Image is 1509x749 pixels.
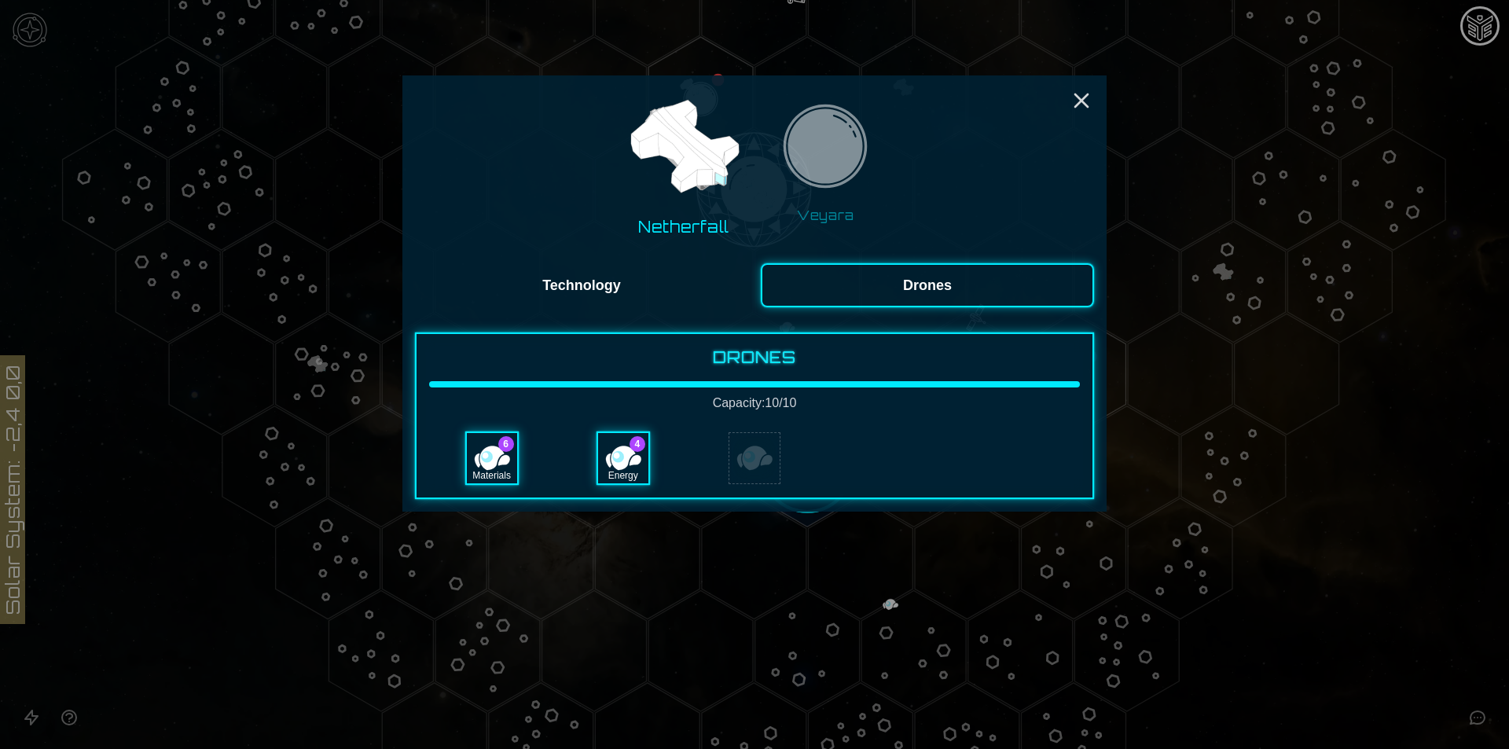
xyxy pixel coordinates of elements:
button: Netherfall [609,80,758,245]
button: Technology [415,263,748,307]
button: Drones [761,263,1094,307]
img: Planet [776,101,875,200]
h3: Drones [429,347,1080,369]
img: Ship [623,87,744,208]
div: Capacity: 10 / 10 [429,394,1080,413]
img: Drone [736,439,773,477]
button: Veyara [765,96,887,231]
button: Close [1069,88,1094,113]
button: 4Energy [597,431,650,485]
div: Materials [467,468,517,483]
div: Energy [598,468,648,483]
button: 6Materials [465,431,519,485]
